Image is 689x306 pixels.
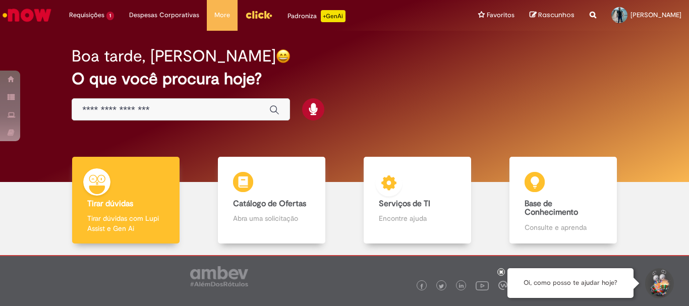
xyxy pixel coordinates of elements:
img: happy-face.png [276,49,291,64]
img: logo_footer_youtube.png [476,279,489,292]
a: Rascunhos [530,11,575,20]
img: logo_footer_linkedin.png [459,283,464,289]
span: Rascunhos [538,10,575,20]
img: logo_footer_facebook.png [419,284,424,289]
div: Padroniza [288,10,346,22]
b: Tirar dúvidas [87,199,133,209]
b: Serviços de TI [379,199,430,209]
button: Iniciar Conversa de Suporte [644,268,674,298]
img: click_logo_yellow_360x200.png [245,7,272,22]
h2: O que você procura hoje? [72,70,617,88]
span: More [214,10,230,20]
span: Despesas Corporativas [129,10,199,20]
b: Base de Conhecimento [525,199,578,218]
b: Catálogo de Ofertas [233,199,306,209]
a: Tirar dúvidas Tirar dúvidas com Lupi Assist e Gen Ai [53,157,199,244]
p: +GenAi [321,10,346,22]
img: logo_footer_ambev_rotulo_gray.png [190,266,248,286]
p: Abra uma solicitação [233,213,310,223]
h2: Boa tarde, [PERSON_NAME] [72,47,276,65]
span: [PERSON_NAME] [630,11,681,19]
a: Catálogo de Ofertas Abra uma solicitação [199,157,344,244]
p: Consulte e aprenda [525,222,601,232]
img: logo_footer_twitter.png [439,284,444,289]
span: 1 [106,12,114,20]
span: Favoritos [487,10,514,20]
img: logo_footer_workplace.png [498,281,507,290]
a: Serviços de TI Encontre ajuda [344,157,490,244]
p: Tirar dúvidas com Lupi Assist e Gen Ai [87,213,164,233]
span: Requisições [69,10,104,20]
img: ServiceNow [1,5,53,25]
p: Encontre ajuda [379,213,455,223]
a: Base de Conhecimento Consulte e aprenda [490,157,636,244]
div: Oi, como posso te ajudar hoje? [507,268,634,298]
